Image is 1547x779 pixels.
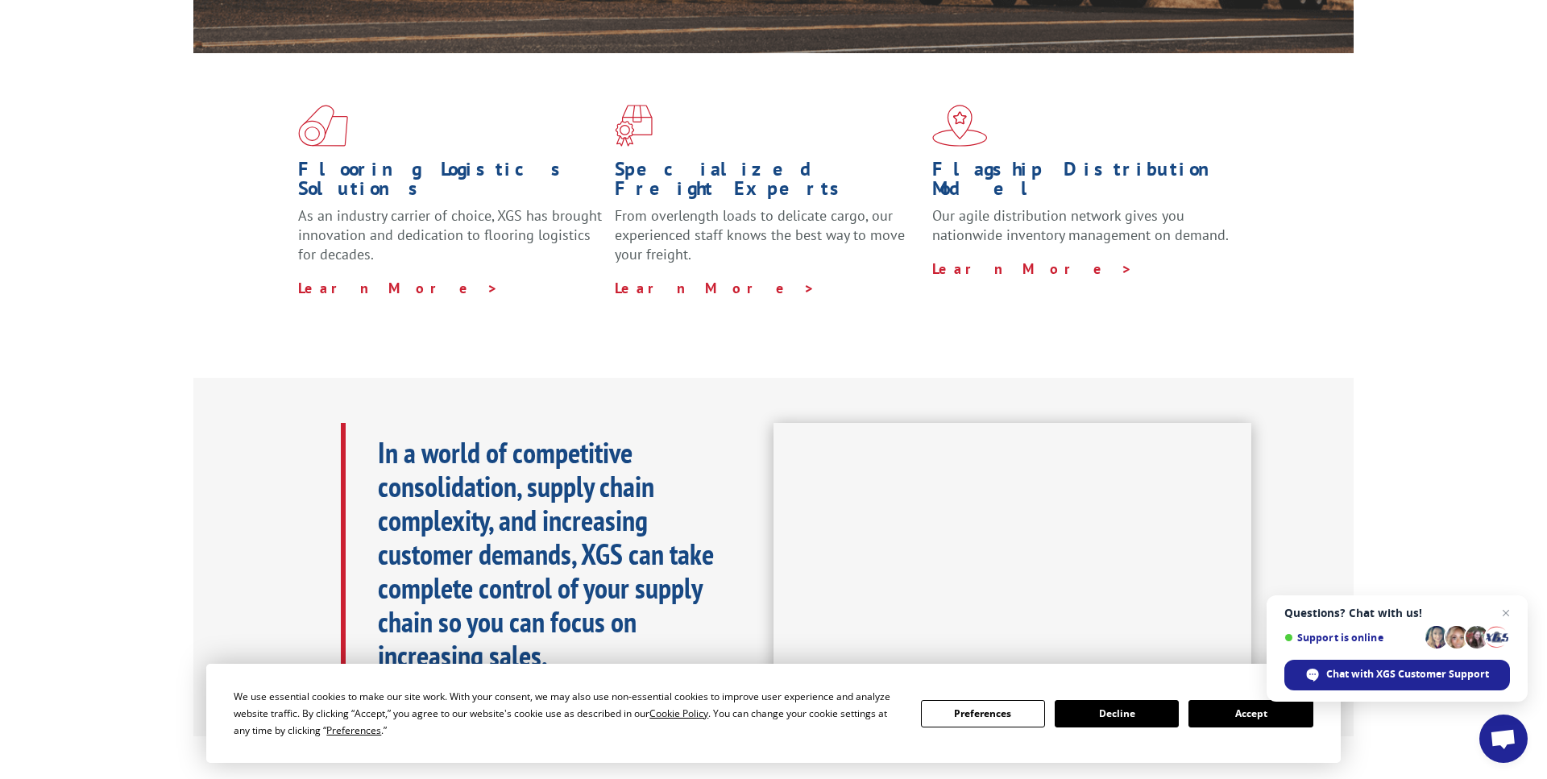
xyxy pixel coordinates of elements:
span: Preferences [326,723,381,737]
a: Learn More > [932,259,1133,278]
h1: Specialized Freight Experts [615,160,919,206]
div: Chat with XGS Customer Support [1284,660,1510,690]
span: Close chat [1496,603,1516,623]
span: Cookie Policy [649,706,708,720]
h1: Flagship Distribution Model [932,160,1237,206]
h1: Flooring Logistics Solutions [298,160,603,206]
a: Learn More > [615,279,815,297]
img: xgs-icon-flagship-distribution-model-red [932,105,988,147]
div: Open chat [1479,715,1528,763]
a: Learn More > [298,279,499,297]
span: Our agile distribution network gives you nationwide inventory management on demand. [932,206,1229,244]
iframe: XGS Logistics Solutions [773,423,1251,692]
span: Chat with XGS Customer Support [1326,667,1489,682]
img: xgs-icon-total-supply-chain-intelligence-red [298,105,348,147]
img: xgs-icon-focused-on-flooring-red [615,105,653,147]
b: In a world of competitive consolidation, supply chain complexity, and increasing customer demands... [378,433,714,674]
button: Preferences [921,700,1045,727]
span: Support is online [1284,632,1420,644]
p: From overlength loads to delicate cargo, our experienced staff knows the best way to move your fr... [615,206,919,278]
span: As an industry carrier of choice, XGS has brought innovation and dedication to flooring logistics... [298,206,602,263]
button: Accept [1188,700,1313,727]
div: Cookie Consent Prompt [206,664,1341,763]
span: Questions? Chat with us! [1284,607,1510,619]
button: Decline [1055,700,1179,727]
div: We use essential cookies to make our site work. With your consent, we may also use non-essential ... [234,688,901,739]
